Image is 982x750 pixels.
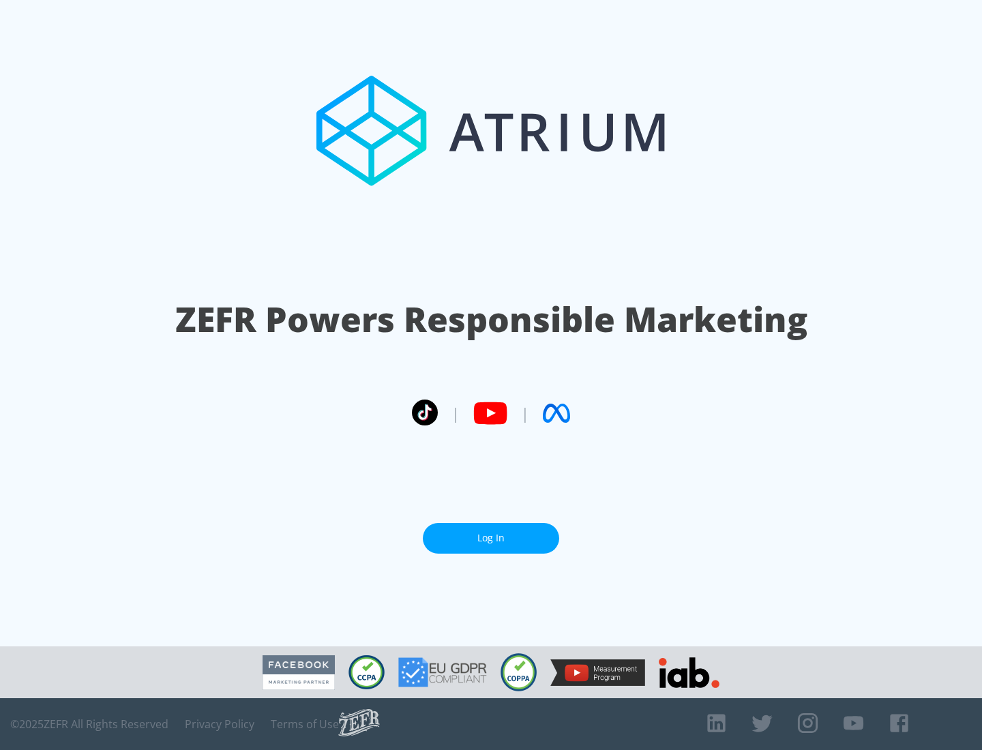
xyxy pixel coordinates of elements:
h1: ZEFR Powers Responsible Marketing [175,296,807,343]
a: Log In [423,523,559,554]
span: | [521,403,529,423]
img: YouTube Measurement Program [550,659,645,686]
img: IAB [659,657,719,688]
span: © 2025 ZEFR All Rights Reserved [10,717,168,731]
span: | [451,403,460,423]
a: Privacy Policy [185,717,254,731]
img: Facebook Marketing Partner [263,655,335,690]
img: GDPR Compliant [398,657,487,687]
img: CCPA Compliant [348,655,385,689]
img: COPPA Compliant [501,653,537,691]
a: Terms of Use [271,717,339,731]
